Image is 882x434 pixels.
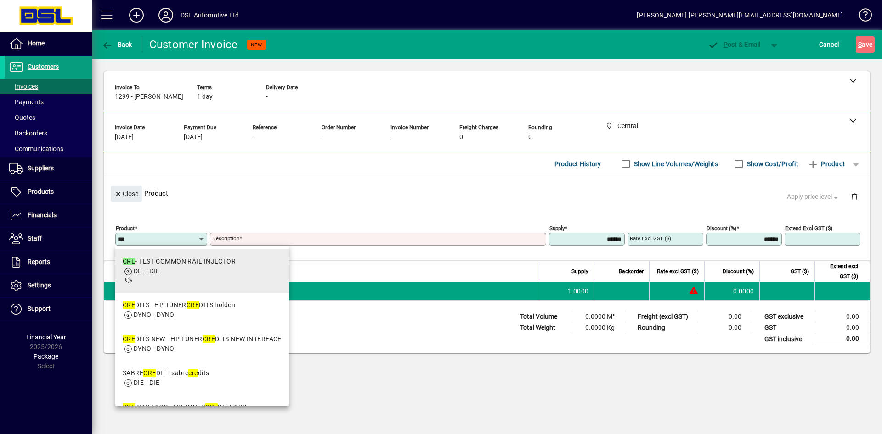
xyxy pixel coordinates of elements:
[657,266,699,276] span: Rate excl GST ($)
[28,164,54,172] span: Suppliers
[630,235,671,242] mat-label: Rate excl GST ($)
[551,156,605,172] button: Product History
[5,94,92,110] a: Payments
[115,134,134,141] span: [DATE]
[151,7,181,23] button: Profile
[188,369,198,377] em: cre
[5,32,92,55] a: Home
[815,322,870,333] td: 0.00
[187,301,199,309] em: CRE
[123,335,135,343] em: CRE
[724,41,728,48] span: P
[102,41,132,48] span: Back
[134,267,159,275] span: DIE - DIE
[554,157,601,171] span: Product History
[5,274,92,297] a: Settings
[134,311,175,318] span: DYNO - DYNO
[5,79,92,94] a: Invoices
[632,159,718,169] label: Show Line Volumes/Weights
[9,145,63,152] span: Communications
[28,63,59,70] span: Customers
[123,368,209,378] div: SABRE DIT - sabre dits
[5,227,92,250] a: Staff
[571,322,626,333] td: 0.0000 Kg
[858,41,862,48] span: S
[787,192,840,202] span: Apply price level
[515,322,571,333] td: Total Weight
[197,93,213,101] span: 1 day
[637,8,843,23] div: [PERSON_NAME] [PERSON_NAME][EMAIL_ADDRESS][DOMAIN_NAME]
[149,37,238,52] div: Customer Invoice
[108,189,144,197] app-page-header-button: Close
[111,186,142,202] button: Close
[28,211,57,219] span: Financials
[28,39,45,47] span: Home
[571,311,626,322] td: 0.0000 M³
[123,258,135,265] em: CRE
[815,333,870,345] td: 0.00
[760,322,815,333] td: GST
[115,395,289,429] mat-option: CREDITS FORD - HP TUNER CREDIT FORD
[633,322,697,333] td: Rounding
[843,186,865,208] button: Delete
[515,311,571,322] td: Total Volume
[99,36,135,53] button: Back
[817,36,842,53] button: Cancel
[123,402,247,412] div: DITS FORD - HP TUNER DIT FORD
[633,311,697,322] td: Freight (excl GST)
[253,134,254,141] span: -
[205,403,218,411] em: CRE
[5,157,92,180] a: Suppliers
[184,134,203,141] span: [DATE]
[9,130,47,137] span: Backorders
[571,266,588,276] span: Supply
[28,235,42,242] span: Staff
[704,282,759,300] td: 0.0000
[785,225,832,231] mat-label: Extend excl GST ($)
[203,335,215,343] em: CRE
[459,134,463,141] span: 0
[28,305,51,312] span: Support
[28,282,51,289] span: Settings
[115,293,289,327] mat-option: CREDITS - HP TUNER CREDITS holden
[123,257,236,266] div: - TEST COMMON RAIL INJECTOR
[114,186,138,202] span: Close
[745,159,798,169] label: Show Cost/Profit
[707,41,761,48] span: ost & Email
[28,258,50,265] span: Reports
[528,134,532,141] span: 0
[5,204,92,227] a: Financials
[856,36,875,53] button: Save
[266,93,268,101] span: -
[791,266,809,276] span: GST ($)
[5,251,92,274] a: Reports
[5,110,92,125] a: Quotes
[760,333,815,345] td: GST inclusive
[820,261,858,282] span: Extend excl GST ($)
[115,361,289,395] mat-option: SABRE CREDIT - sabre credits
[34,353,58,360] span: Package
[843,192,865,201] app-page-header-button: Delete
[9,98,44,106] span: Payments
[568,287,589,296] span: 1.0000
[134,345,175,352] span: DYNO - DYNO
[703,36,765,53] button: Post & Email
[322,134,323,141] span: -
[251,42,262,48] span: NEW
[115,249,289,293] mat-option: CRE - TEST COMMON RAIL INJECTOR
[852,2,871,32] a: Knowledge Base
[143,369,156,377] em: CRE
[5,125,92,141] a: Backorders
[116,225,135,231] mat-label: Product
[5,141,92,157] a: Communications
[858,37,872,52] span: ave
[28,188,54,195] span: Products
[181,8,239,23] div: DSL Automotive Ltd
[123,334,282,344] div: DITS NEW - HP TUNER DITS NEW INTERFACE
[115,93,183,101] span: 1299 - [PERSON_NAME]
[697,322,752,333] td: 0.00
[5,298,92,321] a: Support
[92,36,142,53] app-page-header-button: Back
[783,189,844,205] button: Apply price level
[549,225,565,231] mat-label: Supply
